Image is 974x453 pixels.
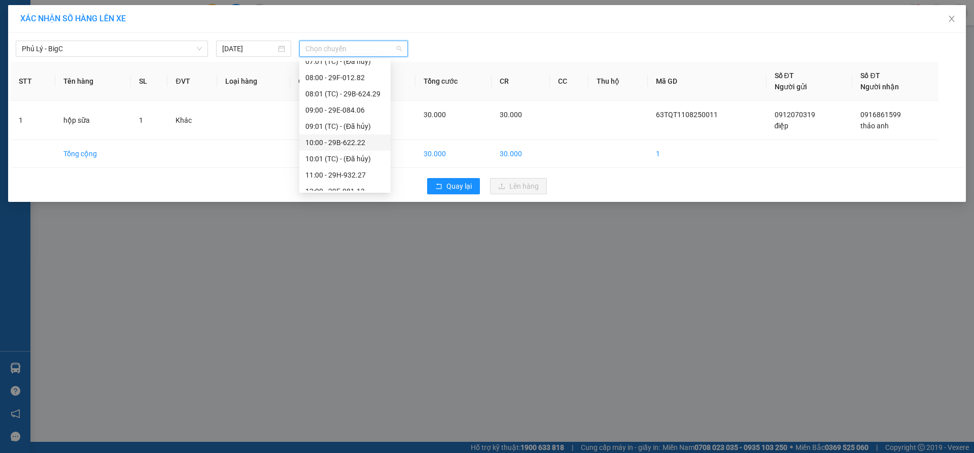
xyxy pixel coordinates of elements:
[305,41,402,56] span: Chọn chuyến
[139,116,143,124] span: 1
[648,140,767,168] td: 1
[55,101,131,140] td: hộp sữa
[860,72,880,80] span: Số ĐT
[775,83,807,91] span: Người gửi
[937,5,966,33] button: Close
[588,62,648,101] th: Thu hộ
[492,140,550,168] td: 30.000
[22,41,202,56] span: Phủ Lý - BigC
[948,15,956,23] span: close
[222,43,276,54] input: 11/08/2025
[656,111,718,119] span: 63TQT1108250011
[860,122,889,130] span: thảo anh
[217,62,290,101] th: Loại hàng
[20,14,126,23] span: XÁC NHẬN SỐ HÀNG LÊN XE
[305,104,385,116] div: 09:00 - 29E-084.06
[492,62,550,101] th: CR
[11,101,55,140] td: 1
[775,122,789,130] span: điệp
[305,153,385,164] div: 10:01 (TC) - (Đã hủy)
[415,140,492,168] td: 30.000
[167,101,217,140] td: Khác
[167,62,217,101] th: ĐVT
[305,88,385,99] div: 08:01 (TC) - 29B-624.29
[55,62,131,101] th: Tên hàng
[305,137,385,148] div: 10:00 - 29B-622.22
[415,62,492,101] th: Tổng cước
[305,72,385,83] div: 08:00 - 29F-012.82
[131,62,168,101] th: SL
[305,186,385,197] div: 12:00 - 29E-081.13
[490,178,547,194] button: uploadLên hàng
[446,181,472,192] span: Quay lại
[648,62,767,101] th: Mã GD
[55,140,131,168] td: Tổng cộng
[305,56,385,67] div: 07:01 (TC) - (Đã hủy)
[11,62,55,101] th: STT
[775,72,794,80] span: Số ĐT
[427,178,480,194] button: rollbackQuay lại
[305,121,385,132] div: 09:01 (TC) - (Đã hủy)
[860,111,901,119] span: 0916861599
[550,62,588,101] th: CC
[290,62,352,101] th: Ghi chú
[775,111,815,119] span: 0912070319
[500,111,522,119] span: 30.000
[424,111,446,119] span: 30.000
[435,183,442,191] span: rollback
[305,169,385,181] div: 11:00 - 29H-932.27
[860,83,899,91] span: Người nhận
